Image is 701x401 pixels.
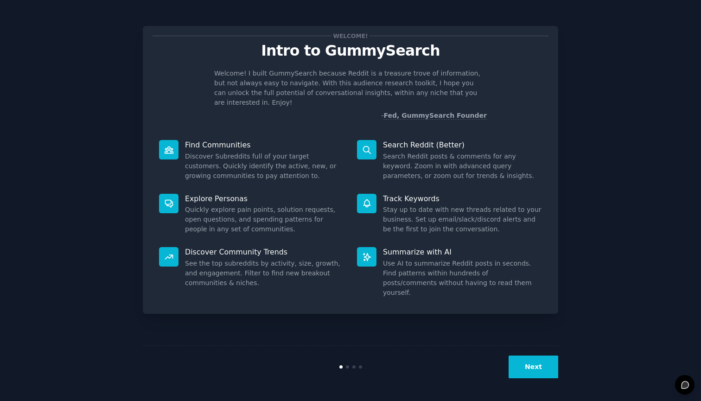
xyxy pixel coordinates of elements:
p: Explore Personas [185,194,344,204]
dd: Discover Subreddits full of your target customers. Quickly identify the active, new, or growing c... [185,152,344,181]
a: Fed, GummySearch Founder [383,112,487,120]
dd: Stay up to date with new threads related to your business. Set up email/slack/discord alerts and ... [383,205,542,234]
button: Next [509,356,558,378]
p: Search Reddit (Better) [383,140,542,150]
div: - [381,111,487,121]
p: Discover Community Trends [185,247,344,257]
dd: See the top subreddits by activity, size, growth, and engagement. Filter to find new breakout com... [185,259,344,288]
p: Welcome! I built GummySearch because Reddit is a treasure trove of information, but not always ea... [214,69,487,108]
p: Track Keywords [383,194,542,204]
p: Intro to GummySearch [153,43,548,59]
dd: Use AI to summarize Reddit posts in seconds. Find patterns within hundreds of posts/comments with... [383,259,542,298]
span: Welcome! [331,31,370,41]
dd: Search Reddit posts & comments for any keyword. Zoom in with advanced query parameters, or zoom o... [383,152,542,181]
p: Summarize with AI [383,247,542,257]
dd: Quickly explore pain points, solution requests, open questions, and spending patterns for people ... [185,205,344,234]
p: Find Communities [185,140,344,150]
